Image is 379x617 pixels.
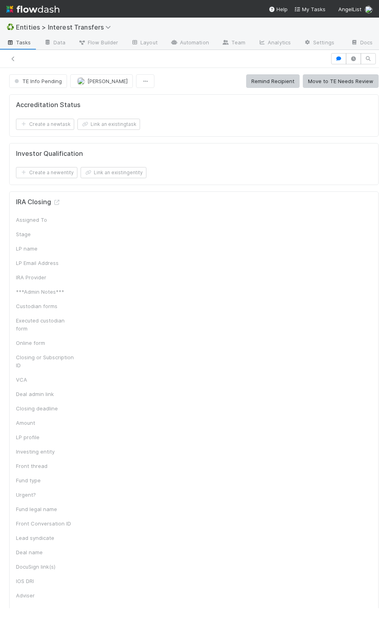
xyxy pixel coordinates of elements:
[70,74,133,88] button: [PERSON_NAME]
[365,6,373,14] img: avatar_93b89fca-d03a-423a-b274-3dd03f0a621f.png
[38,37,72,50] a: Data
[297,37,341,50] a: Settings
[16,419,76,427] div: Amount
[72,37,124,50] a: Flow Builder
[338,6,361,12] span: AngelList
[16,216,76,224] div: Assigned To
[6,38,31,46] span: Tasks
[215,37,252,50] a: Team
[16,259,76,267] div: LP Email Address
[16,302,76,310] div: Custodian forms
[16,563,76,571] div: DocuSign link(s)
[16,23,115,31] span: Entities > Interest Transfers
[77,119,140,130] button: Link an existingtask
[16,150,83,158] h5: Investor Qualification
[344,37,379,50] a: Docs
[16,519,76,527] div: Front Conversation ID
[246,74,300,88] button: Remind Recipient
[16,476,76,484] div: Fund type
[16,606,76,614] div: Deal ID
[16,230,76,238] div: Stage
[16,316,76,332] div: Executed custodian form
[124,37,164,50] a: Layout
[16,577,76,585] div: IOS DRI
[294,6,326,12] span: My Tasks
[16,245,76,253] div: LP name
[16,591,76,599] div: Adviser
[16,339,76,347] div: Online form
[9,74,67,88] button: TE Info Pending
[16,448,76,456] div: Investing entity
[268,5,288,13] div: Help
[16,433,76,441] div: LP profile
[16,273,76,281] div: IRA Provider
[81,167,146,178] button: Link an existingentity
[16,167,77,178] button: Create a newentity
[77,77,85,85] img: avatar_93b89fca-d03a-423a-b274-3dd03f0a621f.png
[6,24,14,30] span: ♻️
[78,38,118,46] span: Flow Builder
[294,5,326,13] a: My Tasks
[16,505,76,513] div: Fund legal name
[16,462,76,470] div: Front thread
[13,78,62,84] span: TE Info Pending
[16,119,74,130] button: Create a newtask
[16,534,76,542] div: Lead syndicate
[16,101,81,109] h5: Accreditation Status
[16,353,76,369] div: Closing or Subscription ID
[16,548,76,556] div: Deal name
[16,376,76,384] div: VCA
[16,198,61,206] h5: IRA Closing
[6,2,59,16] img: logo-inverted-e16ddd16eac7371096b0.svg
[16,491,76,499] div: Urgent?
[164,37,215,50] a: Automation
[252,37,297,50] a: Analytics
[16,404,76,412] div: Closing deadline
[303,74,379,88] button: Move to TE Needs Review
[16,390,76,398] div: Deal admin link
[87,78,128,84] span: [PERSON_NAME]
